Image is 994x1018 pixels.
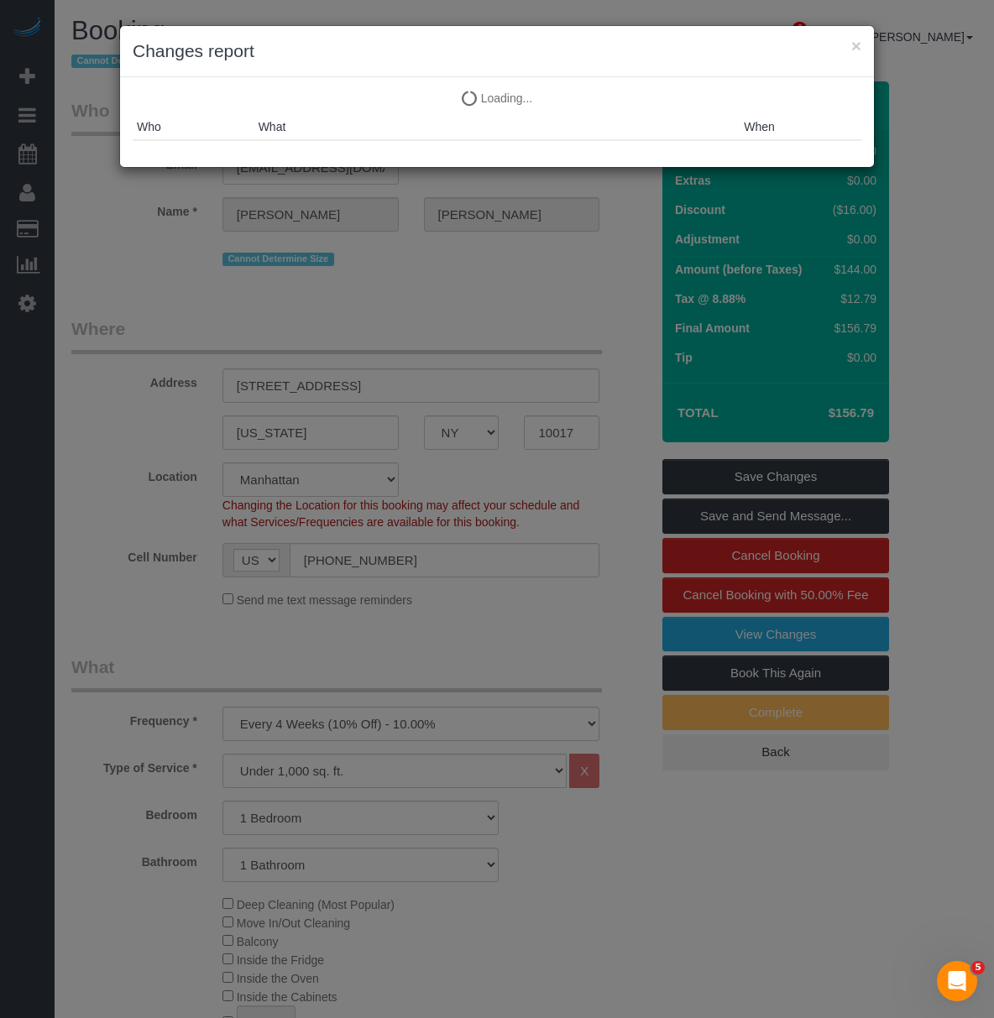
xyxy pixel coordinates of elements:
th: What [254,114,740,140]
h3: Changes report [133,39,861,64]
button: × [851,37,861,55]
th: Who [133,114,254,140]
span: 5 [971,961,985,974]
th: When [740,114,861,140]
sui-modal: Changes report [120,26,874,167]
iframe: Intercom live chat [937,961,977,1001]
p: Loading... [133,90,861,107]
